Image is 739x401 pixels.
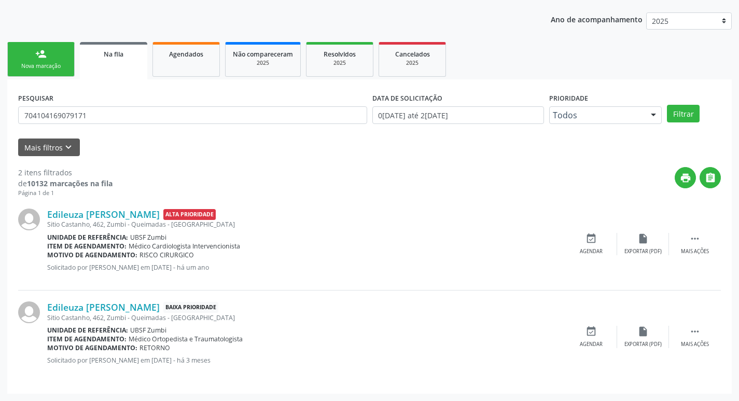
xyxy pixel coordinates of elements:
[129,242,240,251] span: Médico Cardiologista Intervencionista
[624,341,662,348] div: Exportar (PDF)
[18,139,80,157] button: Mais filtroskeyboard_arrow_down
[18,189,113,198] div: Página 1 de 1
[169,50,203,59] span: Agendados
[47,313,565,322] div: Sitio Castanho, 462, Zumbi - Queimadas - [GEOGRAPHIC_DATA]
[129,335,243,343] span: Médico Ortopedista e Traumatologista
[140,251,194,259] span: RISCO CIRURGICO
[372,90,442,106] label: DATA DE SOLICITAÇÃO
[35,48,47,60] div: person_add
[47,220,565,229] div: Sitio Castanho, 462, Zumbi - Queimadas - [GEOGRAPHIC_DATA]
[553,110,641,120] span: Todos
[395,50,430,59] span: Cancelados
[63,142,74,153] i: keyboard_arrow_down
[585,326,597,337] i: event_available
[675,167,696,188] button: print
[130,326,166,335] span: UBSF Zumbi
[18,90,53,106] label: PESQUISAR
[47,242,127,251] b: Item de agendamento:
[680,172,691,184] i: print
[637,233,649,244] i: insert_drive_file
[47,233,128,242] b: Unidade de referência:
[624,248,662,255] div: Exportar (PDF)
[104,50,123,59] span: Na fila
[689,326,701,337] i: 
[18,301,40,323] img: img
[637,326,649,337] i: insert_drive_file
[140,343,170,352] span: RETORNO
[47,251,137,259] b: Motivo de agendamento:
[47,209,160,220] a: Edileuza [PERSON_NAME]
[580,248,603,255] div: Agendar
[18,178,113,189] div: de
[314,59,366,67] div: 2025
[233,59,293,67] div: 2025
[47,301,160,313] a: Edileuza [PERSON_NAME]
[233,50,293,59] span: Não compareceram
[47,356,565,365] p: Solicitado por [PERSON_NAME] em [DATE] - há 3 meses
[681,248,709,255] div: Mais ações
[47,263,565,272] p: Solicitado por [PERSON_NAME] em [DATE] - há um ano
[580,341,603,348] div: Agendar
[47,326,128,335] b: Unidade de referência:
[47,335,127,343] b: Item de agendamento:
[15,62,67,70] div: Nova marcação
[551,12,643,25] p: Ano de acompanhamento
[163,302,218,313] span: Baixa Prioridade
[47,343,137,352] b: Motivo de agendamento:
[163,209,216,220] span: Alta Prioridade
[689,233,701,244] i: 
[585,233,597,244] i: event_available
[18,106,367,124] input: Nome, CNS
[372,106,544,124] input: Selecione um intervalo
[27,178,113,188] strong: 10132 marcações na fila
[386,59,438,67] div: 2025
[549,90,588,106] label: Prioridade
[324,50,356,59] span: Resolvidos
[681,341,709,348] div: Mais ações
[700,167,721,188] button: 
[130,233,166,242] span: UBSF Zumbi
[667,105,700,122] button: Filtrar
[18,167,113,178] div: 2 itens filtrados
[18,209,40,230] img: img
[705,172,716,184] i: 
